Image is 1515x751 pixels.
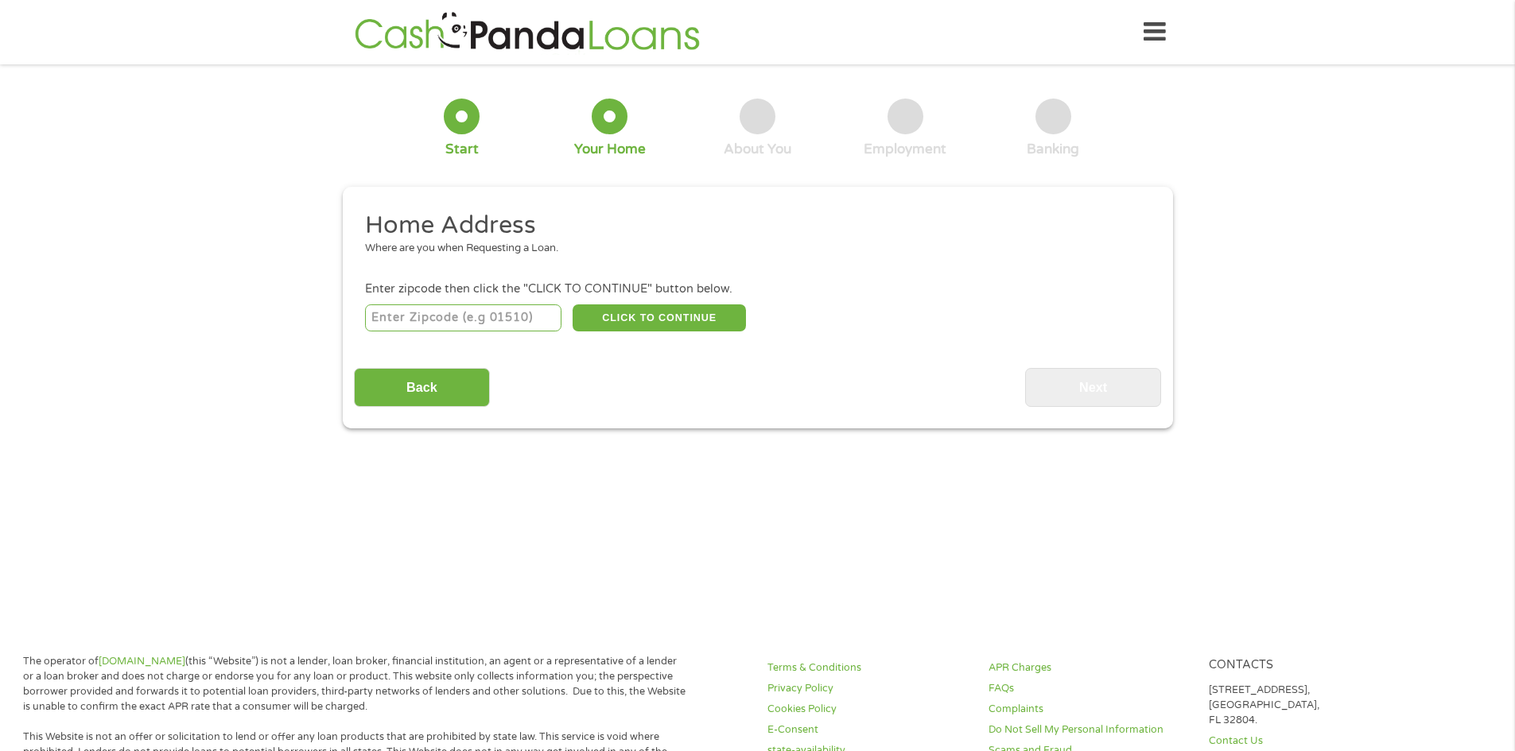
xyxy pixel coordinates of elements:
a: Privacy Policy [767,681,969,696]
div: Your Home [574,141,646,158]
div: About You [724,141,791,158]
div: Banking [1027,141,1079,158]
p: The operator of (this “Website”) is not a lender, loan broker, financial institution, an agent or... [23,654,686,714]
button: CLICK TO CONTINUE [573,304,746,331]
img: GetLoanNow Logo [350,10,705,55]
div: Where are you when Requesting a Loan. [365,241,1138,257]
a: [DOMAIN_NAME] [99,655,185,668]
a: Do Not Sell My Personal Information [989,722,1191,737]
input: Next [1025,368,1161,407]
a: Terms & Conditions [767,660,969,676]
a: FAQs [989,681,1191,696]
a: Contact Us [1209,734,1411,749]
input: Back [354,368,490,407]
input: Enter Zipcode (e.g 01510) [365,304,561,331]
p: [STREET_ADDRESS], [GEOGRAPHIC_DATA], FL 32804. [1209,683,1411,728]
a: Complaints [989,702,1191,717]
h2: Home Address [365,210,1138,242]
h4: Contacts [1209,658,1411,673]
a: Cookies Policy [767,702,969,717]
div: Employment [864,141,946,158]
div: Enter zipcode then click the "CLICK TO CONTINUE" button below. [365,281,1149,298]
a: APR Charges [989,660,1191,676]
div: Start [445,141,479,158]
a: E-Consent [767,722,969,737]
